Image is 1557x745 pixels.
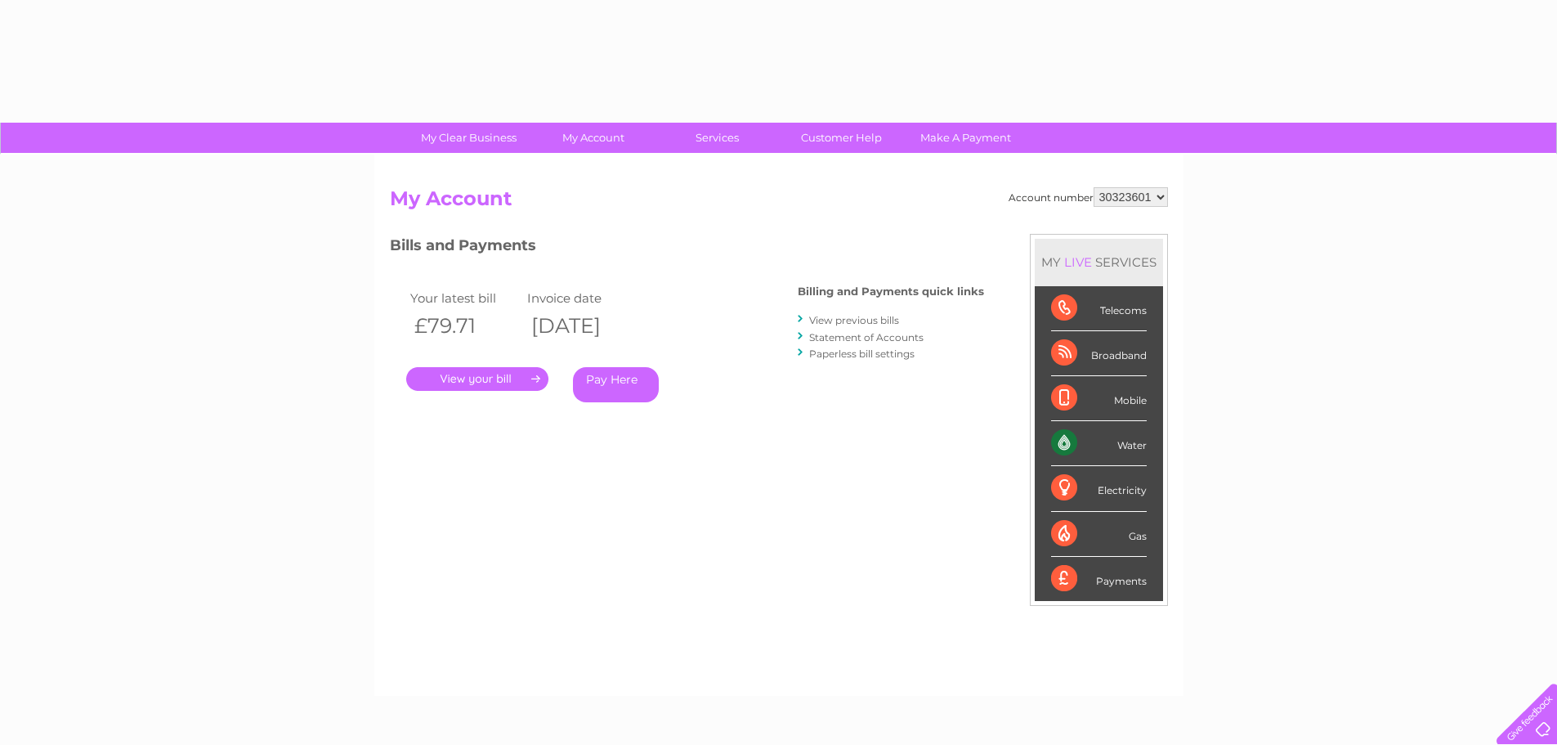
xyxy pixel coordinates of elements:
div: LIVE [1061,254,1095,270]
a: View previous bills [809,314,899,326]
div: Electricity [1051,466,1147,511]
a: . [406,367,548,391]
div: Mobile [1051,376,1147,421]
a: Pay Here [573,367,659,402]
div: Account number [1009,187,1168,207]
td: Your latest bill [406,287,524,309]
div: Broadband [1051,331,1147,376]
h2: My Account [390,187,1168,218]
th: [DATE] [523,309,641,343]
a: My Account [526,123,660,153]
a: My Clear Business [401,123,536,153]
a: Paperless bill settings [809,348,915,360]
div: Telecoms [1051,286,1147,331]
div: Water [1051,421,1147,466]
div: Payments [1051,557,1147,601]
a: Customer Help [774,123,909,153]
div: MY SERVICES [1035,239,1163,285]
a: Statement of Accounts [809,331,924,343]
a: Make A Payment [898,123,1033,153]
h4: Billing and Payments quick links [798,285,984,298]
a: Services [650,123,785,153]
h3: Bills and Payments [390,234,984,263]
td: Invoice date [523,287,641,309]
th: £79.71 [406,309,524,343]
div: Gas [1051,512,1147,557]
